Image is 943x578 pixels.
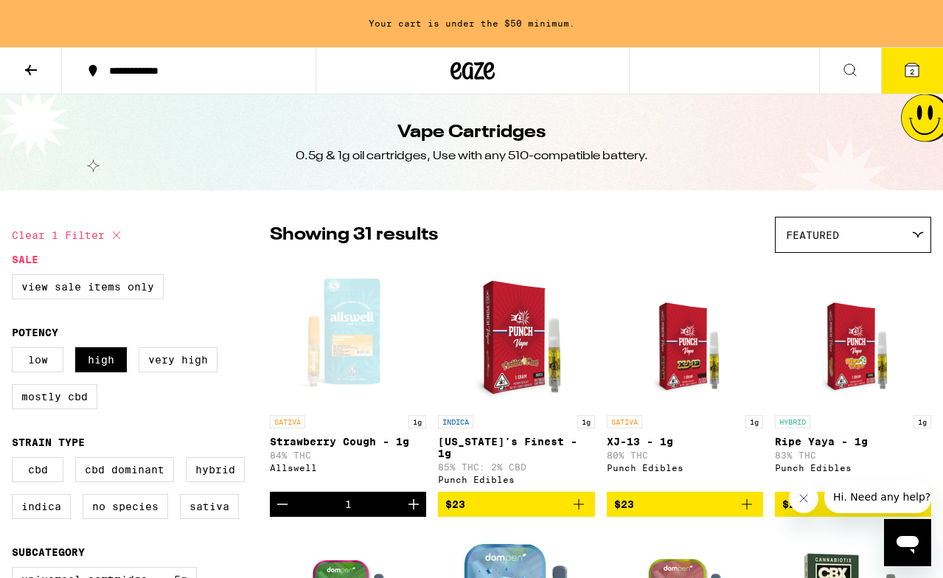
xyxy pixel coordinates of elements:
[607,260,763,492] a: Open page for XJ-13 - 1g from Punch Edibles
[796,260,910,408] img: Punch Edibles - Ripe Yaya - 1g
[270,260,426,492] a: Open page for Strawberry Cough - 1g from Allswell
[775,492,931,517] button: Add to bag
[270,463,426,473] div: Allswell
[775,415,810,428] p: HYBRID
[270,450,426,460] p: 84% THC
[12,327,58,338] legend: Potency
[83,494,168,519] label: No Species
[438,436,594,459] p: [US_STATE]'s Finest - 1g
[270,436,426,448] p: Strawberry Cough - 1g
[745,415,763,428] p: 1g
[884,519,931,566] iframe: Button to launch messaging window
[75,457,174,482] label: CBD Dominant
[75,347,127,372] label: High
[824,481,931,513] iframe: Message from company
[775,436,931,448] p: Ripe Yaya - 1g
[614,498,634,510] span: $23
[401,492,426,517] button: Increment
[408,415,426,428] p: 1g
[12,546,85,558] legend: Subcategory
[270,415,305,428] p: SATIVA
[445,498,465,510] span: $23
[607,415,642,428] p: SATIVA
[438,415,473,428] p: INDICA
[12,436,85,448] legend: Strain Type
[438,260,594,492] a: Open page for Florida's Finest - 1g from Punch Edibles
[438,462,594,472] p: 85% THC: 2% CBD
[12,254,38,265] legend: Sale
[881,48,943,94] button: 2
[607,450,763,460] p: 80% THC
[775,450,931,460] p: 83% THC
[345,498,352,510] div: 1
[607,436,763,448] p: XJ-13 - 1g
[12,494,71,519] label: Indica
[577,415,595,428] p: 1g
[296,148,648,164] div: 0.5g & 1g oil cartridges, Use with any 510-compatible battery.
[12,384,97,409] label: Mostly CBD
[775,463,931,473] div: Punch Edibles
[12,274,164,299] label: View Sale Items Only
[186,457,245,482] label: Hybrid
[397,120,546,145] h1: Vape Cartridges
[139,347,218,372] label: Very High
[12,457,63,482] label: CBD
[627,260,742,408] img: Punch Edibles - XJ-13 - 1g
[270,492,295,517] button: Decrement
[782,498,802,510] span: $23
[438,492,594,517] button: Add to bag
[438,475,594,484] div: Punch Edibles
[607,463,763,473] div: Punch Edibles
[789,484,818,513] iframe: Close message
[775,260,931,492] a: Open page for Ripe Yaya - 1g from Punch Edibles
[910,67,914,76] span: 2
[12,347,63,372] label: Low
[12,217,125,254] button: Clear 1 filter
[442,260,590,408] img: Punch Edibles - Florida's Finest - 1g
[914,415,931,428] p: 1g
[270,223,438,248] p: Showing 31 results
[607,492,763,517] button: Add to bag
[180,494,239,519] label: Sativa
[786,229,839,241] span: Featured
